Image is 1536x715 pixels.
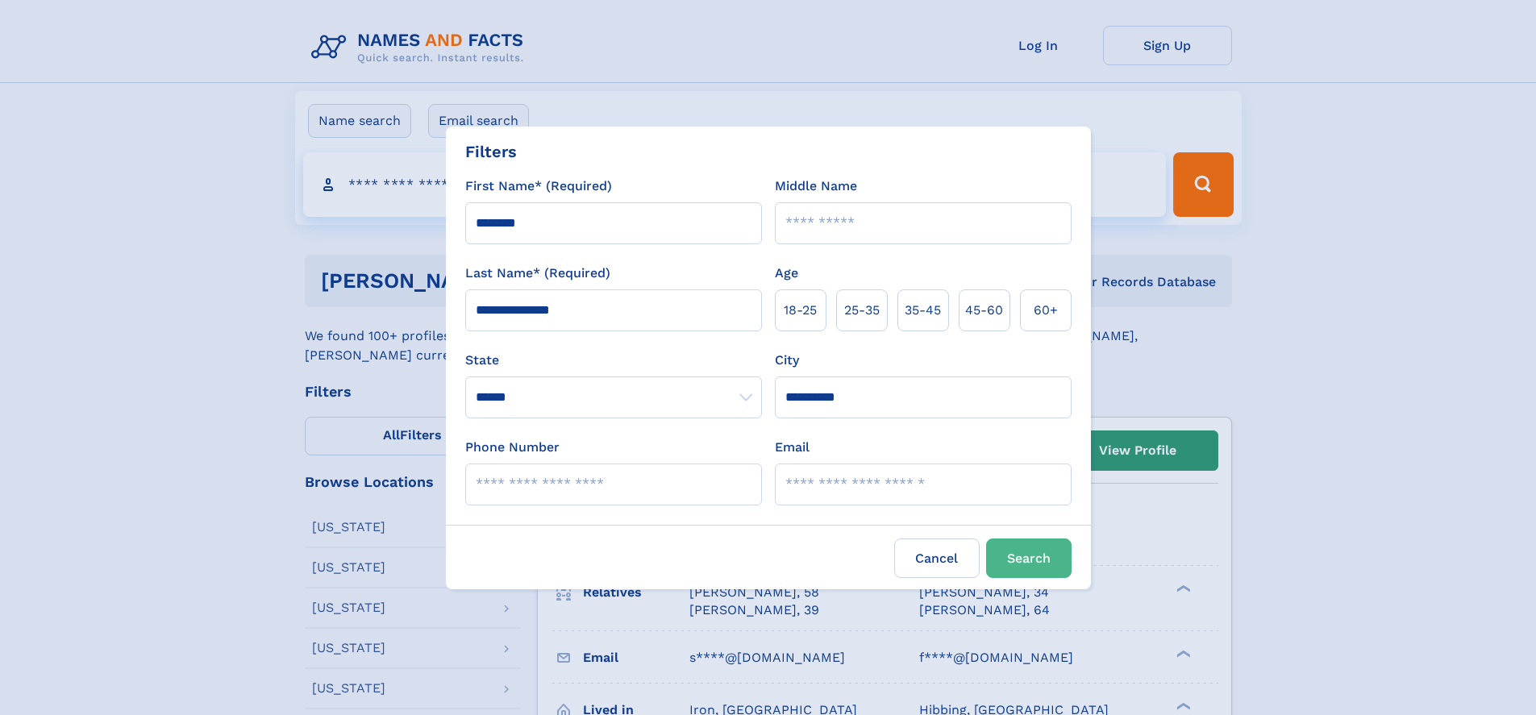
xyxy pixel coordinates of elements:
label: Email [775,438,810,457]
span: 35‑45 [905,301,941,320]
span: 18‑25 [784,301,817,320]
div: Filters [465,139,517,164]
label: State [465,351,762,370]
label: Middle Name [775,177,857,196]
label: City [775,351,799,370]
label: First Name* (Required) [465,177,612,196]
label: Age [775,264,798,283]
span: 45‑60 [965,301,1003,320]
label: Last Name* (Required) [465,264,610,283]
button: Search [986,538,1072,578]
span: 60+ [1034,301,1058,320]
span: 25‑35 [844,301,880,320]
label: Phone Number [465,438,560,457]
label: Cancel [894,538,980,578]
